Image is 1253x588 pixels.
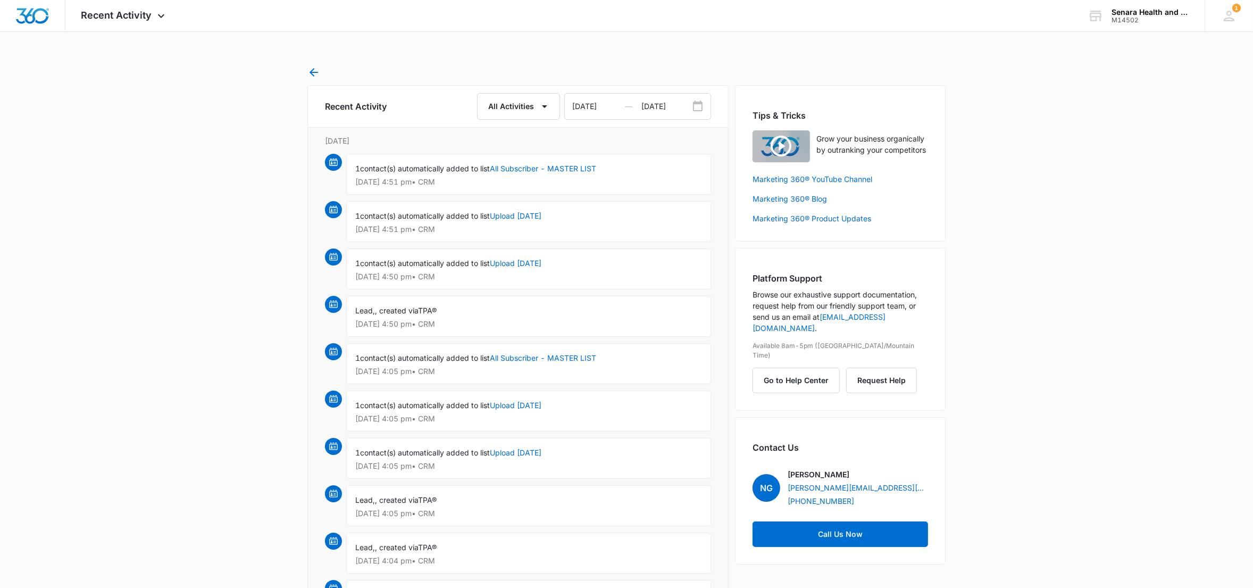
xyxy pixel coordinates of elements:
span: , created via [375,495,418,504]
p: [DATE] 4:05 pm • CRM [355,368,702,375]
span: 1 [355,164,360,173]
span: 1 [355,259,360,268]
span: Lead, [355,306,375,315]
a: Marketing 360® Product Updates [753,213,928,224]
div: account name [1112,8,1189,16]
div: account id [1112,16,1189,24]
span: 1 [355,448,360,457]
span: 1 [355,353,360,362]
button: Request Help [846,368,917,393]
h2: Tips & Tricks [753,109,928,122]
span: contact(s) automatically added to list [360,211,490,220]
a: Call Us Now [753,521,928,547]
a: All Subscriber - MASTER LIST [490,353,596,362]
a: Upload [DATE] [490,259,541,268]
span: contact(s) automatically added to list [360,259,490,268]
span: NG [753,474,780,502]
p: [DATE] 4:05 pm • CRM [355,462,702,470]
span: 1 [355,401,360,410]
span: Lead, [355,543,375,552]
a: Request Help [846,376,917,385]
span: 1 [1232,4,1241,12]
span: — [625,94,632,119]
span: contact(s) automatically added to list [360,353,490,362]
span: contact(s) automatically added to list [360,164,490,173]
p: Grow your business organically by outranking your competitors [816,133,928,155]
h2: Platform Support [753,272,928,285]
input: Date Range From [565,94,641,119]
p: [DATE] [325,135,711,146]
h6: Recent Activity [325,100,387,113]
a: Go to Help Center [753,376,846,385]
div: notifications count [1232,4,1241,12]
p: [DATE] 4:50 pm • CRM [355,273,702,280]
span: , created via [375,306,418,315]
div: Date Range Input Group [564,93,711,120]
input: Date Range To [641,94,711,119]
p: [DATE] 4:51 pm • CRM [355,226,702,233]
p: [DATE] 4:04 pm • CRM [355,557,702,565]
button: Go to Help Center [753,368,840,393]
a: [PHONE_NUMBER] [788,495,854,507]
span: , created via [375,543,418,552]
a: [PERSON_NAME][EMAIL_ADDRESS][PERSON_NAME][DOMAIN_NAME] [788,482,928,493]
p: [PERSON_NAME] [788,469,849,480]
a: All Subscriber - MASTER LIST [490,164,596,173]
h2: Contact Us [753,441,928,454]
a: Upload [DATE] [490,211,541,220]
p: Browse our exhaustive support documentation, request help from our friendly support team, or send... [753,289,928,334]
span: TPA® [418,543,437,552]
img: Quick Overview Video [753,130,810,162]
span: contact(s) automatically added to list [360,401,490,410]
a: Marketing 360® YouTube Channel [753,173,928,185]
button: All Activities [477,93,560,120]
span: 1 [355,211,360,220]
p: Available 8am-5pm ([GEOGRAPHIC_DATA]/Mountain Time) [753,341,928,360]
span: TPA® [418,495,437,504]
a: Upload [DATE] [490,401,541,410]
p: [DATE] 4:05 pm • CRM [355,415,702,423]
p: [DATE] 4:05 pm • CRM [355,510,702,517]
span: Lead, [355,495,375,504]
a: Marketing 360® Blog [753,193,928,204]
span: TPA® [418,306,437,315]
span: contact(s) automatically added to list [360,448,490,457]
span: Recent Activity [81,10,152,21]
a: Upload [DATE] [490,448,541,457]
p: [DATE] 4:51 pm • CRM [355,178,702,186]
p: [DATE] 4:50 pm • CRM [355,320,702,328]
